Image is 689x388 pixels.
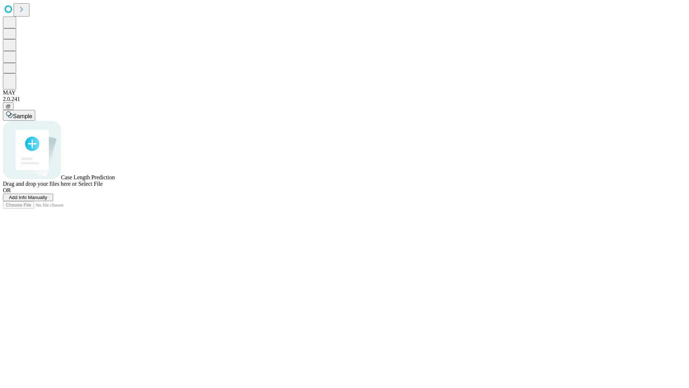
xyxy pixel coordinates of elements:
span: Drag and drop your files here or [3,181,77,187]
span: Case Length Prediction [61,174,115,180]
button: Add Info Manually [3,194,53,201]
span: OR [3,187,11,193]
div: MAY [3,89,686,96]
span: Select File [78,181,103,187]
span: Add Info Manually [9,195,47,200]
button: Sample [3,110,35,121]
button: @ [3,102,14,110]
span: @ [6,103,11,109]
span: Sample [13,113,32,119]
div: 2.0.241 [3,96,686,102]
